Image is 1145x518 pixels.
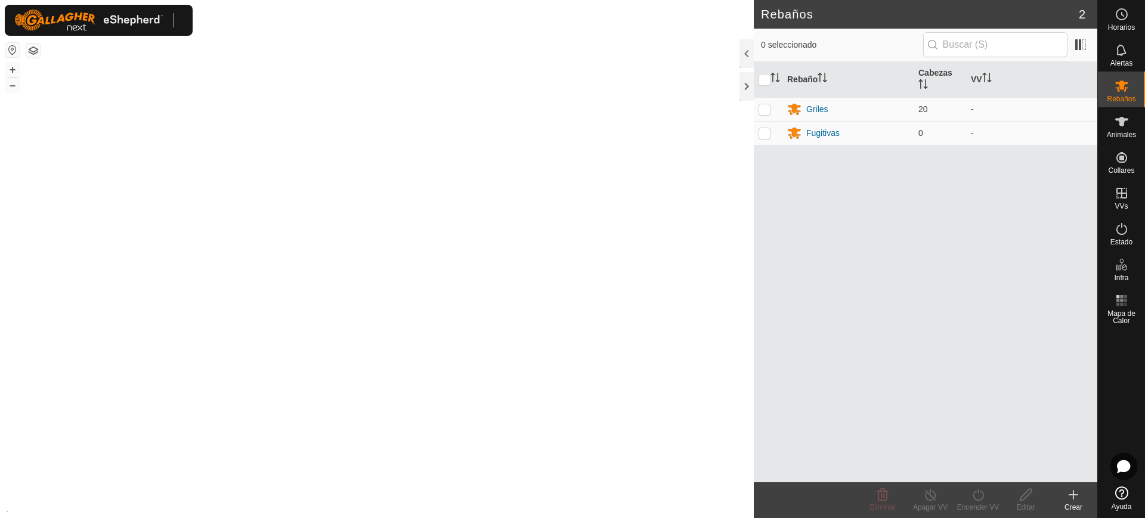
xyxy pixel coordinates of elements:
p-sorticon: Activar para ordenar [770,75,780,84]
th: Rebaño [782,62,914,98]
div: Editar [1002,502,1050,513]
p-sorticon: Activar para ordenar [918,81,928,91]
td: - [966,121,1097,145]
span: Mapa de Calor [1101,310,1142,324]
th: Cabezas [914,62,966,98]
span: Horarios [1108,24,1135,31]
img: Logo Gallagher [14,10,163,31]
span: VVs [1115,203,1128,210]
span: Ayuda [1112,503,1132,510]
span: Eliminar [869,503,895,511]
div: Griles [806,103,828,116]
input: Buscar (S) [923,32,1067,57]
p-sorticon: Activar para ordenar [982,75,992,84]
span: Animales [1107,131,1136,138]
p-sorticon: Activar para ordenar [818,75,827,84]
button: Capas del Mapa [26,44,41,58]
span: 20 [918,104,928,114]
td: - [966,97,1097,121]
div: Apagar VV [906,502,954,513]
button: + [5,63,20,77]
a: Política de Privacidad [315,503,384,513]
button: – [5,78,20,92]
span: 0 [918,128,923,138]
span: 0 seleccionado [761,39,923,51]
h2: Rebaños [761,7,1079,21]
span: Infra [1114,274,1128,281]
span: Estado [1110,238,1132,246]
button: Restablecer Mapa [5,43,20,57]
span: Collares [1108,167,1134,174]
a: Ayuda [1098,482,1145,515]
span: 2 [1079,5,1085,23]
a: Contáctenos [398,503,438,513]
th: VV [966,62,1097,98]
span: Alertas [1110,60,1132,67]
div: Crear [1050,502,1097,513]
span: Rebaños [1107,95,1135,103]
div: Fugitivas [806,127,840,139]
div: Encender VV [954,502,1002,513]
